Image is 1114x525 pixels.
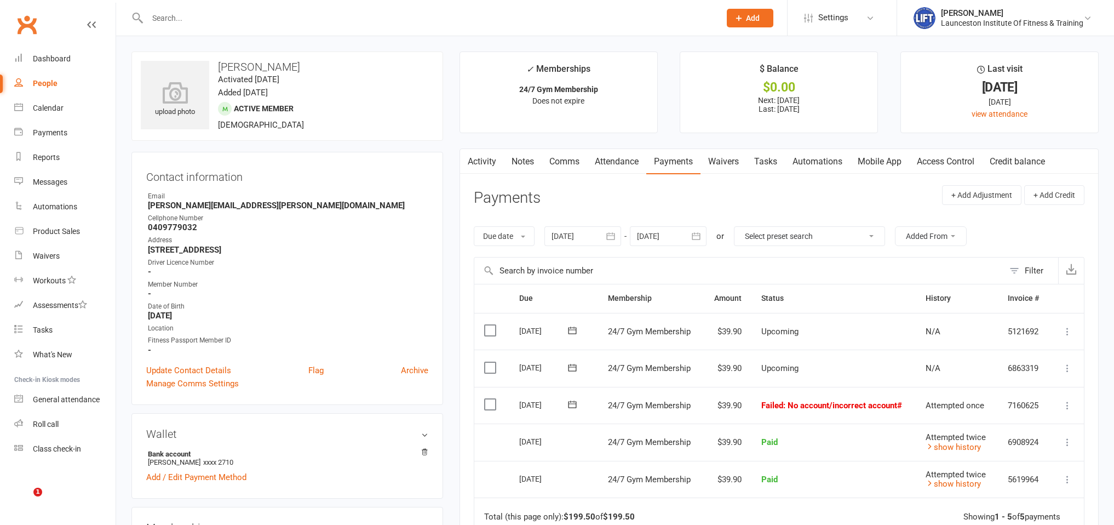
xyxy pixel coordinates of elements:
div: upload photo [141,82,209,118]
div: [DATE] [911,82,1088,93]
strong: [PERSON_NAME][EMAIL_ADDRESS][PERSON_NAME][DOMAIN_NAME] [148,201,428,210]
span: : No account/incorrect account# [783,401,902,410]
a: Archive [401,364,428,377]
strong: 0409779032 [148,222,428,232]
a: Waivers [14,244,116,269]
strong: - [148,345,428,355]
a: Manage Comms Settings [146,377,239,390]
a: Tasks [747,149,785,174]
div: [DATE] [519,359,570,376]
time: Activated [DATE] [218,75,279,84]
h3: Contact information [146,167,428,183]
span: Does not expire [532,96,584,105]
a: Attendance [587,149,646,174]
strong: $199.50 [603,512,635,522]
span: Attempted twice [926,432,986,442]
div: General attendance [33,395,100,404]
td: 6863319 [998,350,1050,387]
div: [DATE] [519,322,570,339]
button: Added From [895,226,967,246]
div: Tasks [33,326,53,334]
a: Mobile App [850,149,909,174]
a: Payments [646,149,700,174]
div: Calendar [33,104,64,112]
h3: Payments [474,190,541,207]
span: Paid [761,475,778,484]
div: [DATE] [519,396,570,413]
div: Roll call [33,420,59,429]
span: 24/7 Gym Membership [608,327,691,336]
strong: $199.50 [564,512,595,522]
td: $39.90 [703,350,751,387]
td: 6908924 [998,424,1050,461]
button: Add [727,9,773,27]
td: $39.90 [703,424,751,461]
a: Automations [14,195,116,219]
button: Filter [1004,258,1058,284]
div: Driver Licence Number [148,258,428,268]
div: Dashboard [33,54,71,63]
div: Last visit [977,62,1023,82]
div: Fitness Passport Member ID [148,335,428,346]
th: Amount [703,284,751,312]
span: Failed [761,401,902,410]
strong: [DATE] [148,311,428,321]
a: Comms [542,149,587,174]
span: 24/7 Gym Membership [608,363,691,373]
td: $39.90 [703,313,751,350]
strong: 24/7 Gym Membership [519,85,598,94]
div: Memberships [526,62,590,82]
div: People [33,79,58,88]
div: Workouts [33,276,66,285]
span: 24/7 Gym Membership [608,401,691,410]
a: Workouts [14,269,116,293]
div: Filter [1025,264,1043,277]
a: Messages [14,170,116,195]
span: [DEMOGRAPHIC_DATA] [218,120,304,130]
a: What's New [14,343,116,367]
time: Added [DATE] [218,88,268,98]
strong: - [148,289,428,299]
a: Access Control [909,149,982,174]
button: + Add Adjustment [942,185,1021,205]
td: $39.90 [703,387,751,424]
td: 7160625 [998,387,1050,424]
th: Due [509,284,598,312]
a: Waivers [700,149,747,174]
span: N/A [926,363,940,373]
span: Add [746,14,760,22]
strong: 1 - 5 [995,512,1012,522]
div: $0.00 [690,82,868,93]
th: Membership [598,284,703,312]
a: Add / Edit Payment Method [146,471,246,484]
div: Assessments [33,301,87,310]
span: Attempted once [926,401,984,410]
a: Product Sales [14,219,116,244]
span: 1 [33,488,42,497]
a: Tasks [14,318,116,343]
a: Notes [504,149,542,174]
span: Attempted twice [926,470,986,480]
div: Showing of payments [963,512,1060,522]
div: Class check-in [33,444,81,453]
div: Product Sales [33,227,80,236]
td: 5121692 [998,313,1050,350]
a: Automations [785,149,850,174]
span: Settings [818,5,848,30]
strong: [STREET_ADDRESS] [148,245,428,255]
div: Email [148,191,428,202]
a: Flag [308,364,324,377]
div: or [716,230,724,243]
a: Clubworx [13,11,41,38]
div: Waivers [33,252,60,260]
strong: 5 [1020,512,1025,522]
a: view attendance [972,110,1027,118]
div: What's New [33,350,72,359]
div: Address [148,235,428,246]
a: Dashboard [14,47,116,71]
div: [DATE] [519,433,570,450]
a: Roll call [14,412,116,437]
h3: [PERSON_NAME] [141,61,434,73]
input: Search by invoice number [474,258,1004,284]
div: Location [148,323,428,334]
